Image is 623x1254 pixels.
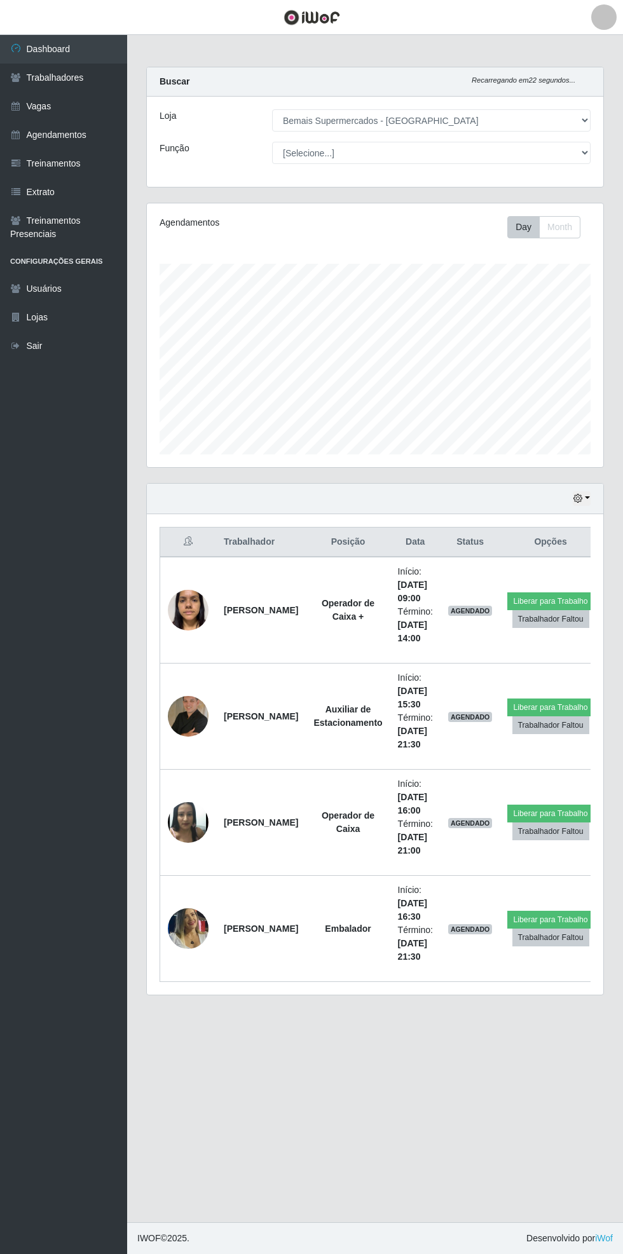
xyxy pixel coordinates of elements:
button: Trabalhador Faltou [512,716,589,734]
li: Início: [398,777,433,817]
img: 1737504855760.jpeg [168,583,209,637]
strong: Buscar [160,76,189,86]
span: AGENDADO [448,818,493,828]
span: AGENDADO [448,712,493,722]
img: 1733239406405.jpeg [168,899,209,958]
div: Toolbar with button groups [507,216,591,238]
strong: [PERSON_NAME] [224,817,298,828]
time: [DATE] 09:00 [398,580,427,603]
span: AGENDADO [448,606,493,616]
strong: Operador de Caixa + [322,598,374,622]
div: Agendamentos [160,216,328,229]
li: Início: [398,565,433,605]
strong: [PERSON_NAME] [224,923,298,934]
button: Trabalhador Faltou [512,822,589,840]
button: Day [507,216,540,238]
li: Término: [398,817,433,857]
button: Liberar para Trabalho [507,911,593,929]
button: Month [539,216,580,238]
time: [DATE] 21:00 [398,832,427,855]
li: Início: [398,883,433,923]
time: [DATE] 16:30 [398,898,427,922]
strong: [PERSON_NAME] [224,605,298,615]
span: IWOF [137,1233,161,1243]
strong: Embalador [325,923,371,934]
span: AGENDADO [448,924,493,934]
time: [DATE] 14:00 [398,620,427,643]
img: CoreUI Logo [284,10,340,25]
time: [DATE] 21:30 [398,726,427,749]
time: [DATE] 15:30 [398,686,427,709]
i: Recarregando em 22 segundos... [472,76,575,84]
a: iWof [595,1233,613,1243]
time: [DATE] 21:30 [398,938,427,962]
img: 1732819988000.jpeg [168,798,209,847]
button: Liberar para Trabalho [507,805,593,822]
th: Trabalhador [216,528,306,557]
span: © 2025 . [137,1232,189,1245]
th: Opções [500,528,601,557]
li: Término: [398,711,433,751]
div: First group [507,216,580,238]
th: Data [390,528,441,557]
label: Loja [160,109,176,123]
strong: Operador de Caixa [322,810,374,834]
th: Posição [306,528,390,557]
li: Término: [398,605,433,645]
li: Término: [398,923,433,964]
button: Liberar para Trabalho [507,699,593,716]
label: Função [160,142,189,155]
strong: [PERSON_NAME] [224,711,298,721]
th: Status [441,528,500,557]
strong: Auxiliar de Estacionamento [313,704,382,728]
button: Liberar para Trabalho [507,592,593,610]
button: Trabalhador Faltou [512,610,589,628]
img: 1679057425949.jpeg [168,696,209,737]
span: Desenvolvido por [526,1232,613,1245]
button: Trabalhador Faltou [512,929,589,946]
time: [DATE] 16:00 [398,792,427,815]
li: Início: [398,671,433,711]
